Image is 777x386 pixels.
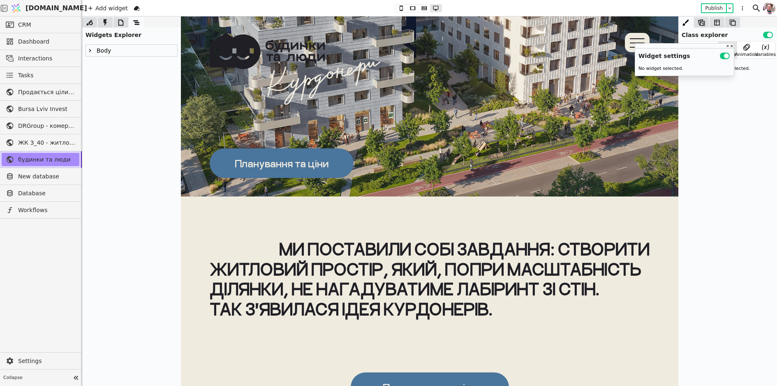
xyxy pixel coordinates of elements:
img: Logo [10,0,22,16]
div: Animation [735,51,758,58]
div: Body [86,45,177,56]
a: CRM [2,18,79,31]
span: CRM [18,21,31,29]
a: New database [2,170,79,183]
span: будинки та люди [18,155,75,164]
div: Add widget [86,3,130,13]
div: Widget settings [635,49,734,60]
button: Publish [702,4,726,12]
div: Widgets Explorer [82,28,181,39]
span: Workflows [18,206,75,215]
a: DRGroup - комерційна нерухоомість [2,119,79,132]
div: Class explorer [678,28,777,39]
span: Collapse [3,374,70,381]
span: Settings [18,357,75,365]
div: Body [94,45,111,56]
a: Workflows [2,203,79,217]
p: ділянки, не нагадуватиме лабіринт зі стін. Так зʼявилася ідея Курдонерів. [29,262,469,303]
a: [DOMAIN_NAME] [8,0,82,16]
div: Планування та ціни [202,365,296,377]
span: New database [18,172,75,181]
span: ЖК З_40 - житлова та комерційна нерухомість класу Преміум [18,139,75,147]
span: Database [18,189,75,198]
div: No widget selected. [635,62,734,76]
div: Планування та ціни [54,141,148,153]
a: Планування та ціни [29,132,173,162]
span: Tasks [18,71,34,80]
span: Interactions [18,54,75,63]
a: будинки та люди [2,153,79,166]
a: Bursa Lviv Invest [2,102,79,116]
a: Interactions [2,52,79,65]
a: Dashboard [2,35,79,48]
a: Database [2,187,79,200]
a: Settings [2,354,79,368]
p: житловий простір, який, попри масштабність [29,243,469,263]
a: ЖК З_40 - житлова та комерційна нерухомість класу Преміум [2,136,79,149]
span: [DOMAIN_NAME] [25,3,87,13]
div: Variables [755,51,776,58]
span: DRGroup - комерційна нерухоомість [18,122,75,130]
img: 1611404642663-DSC_1169-po-%D1%81cropped.jpg [763,1,775,16]
a: Планування та ціни [170,356,328,386]
span: Продається цілий будинок [PERSON_NAME] нерухомість [18,88,75,97]
span: Dashboard [18,37,75,46]
a: Продається цілий будинок [PERSON_NAME] нерухомість [2,86,79,99]
a: Tasks [2,69,79,82]
p: Ми поставили собі завдання: створити [29,222,469,243]
span: Bursa Lviv Invest [18,105,75,113]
